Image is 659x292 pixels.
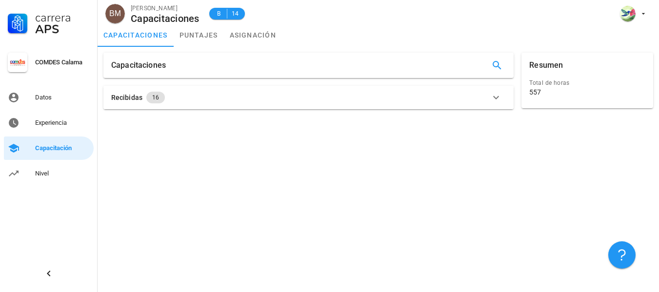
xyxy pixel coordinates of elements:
div: [PERSON_NAME] [131,3,200,13]
div: COMDES Calama [35,58,90,66]
span: BM [109,4,121,23]
div: Recibidas [111,92,142,103]
div: Capacitaciones [131,13,200,24]
div: avatar [105,4,125,23]
div: Total de horas [529,78,645,88]
a: Datos [4,86,94,109]
div: Nivel [35,170,90,177]
div: Carrera [35,12,90,23]
button: Recibidas 16 [103,86,514,109]
div: APS [35,23,90,35]
div: Capacitaciones [111,53,166,78]
span: B [215,9,223,19]
a: capacitaciones [98,23,174,47]
a: Nivel [4,162,94,185]
a: Capacitación [4,136,94,160]
span: 16 [152,92,159,103]
div: Resumen [529,53,563,78]
span: 14 [231,9,239,19]
a: puntajes [174,23,224,47]
div: Datos [35,94,90,101]
div: 557 [529,88,541,97]
div: Capacitación [35,144,90,152]
div: Experiencia [35,119,90,127]
div: avatar [620,6,636,21]
a: asignación [224,23,282,47]
a: Experiencia [4,111,94,135]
